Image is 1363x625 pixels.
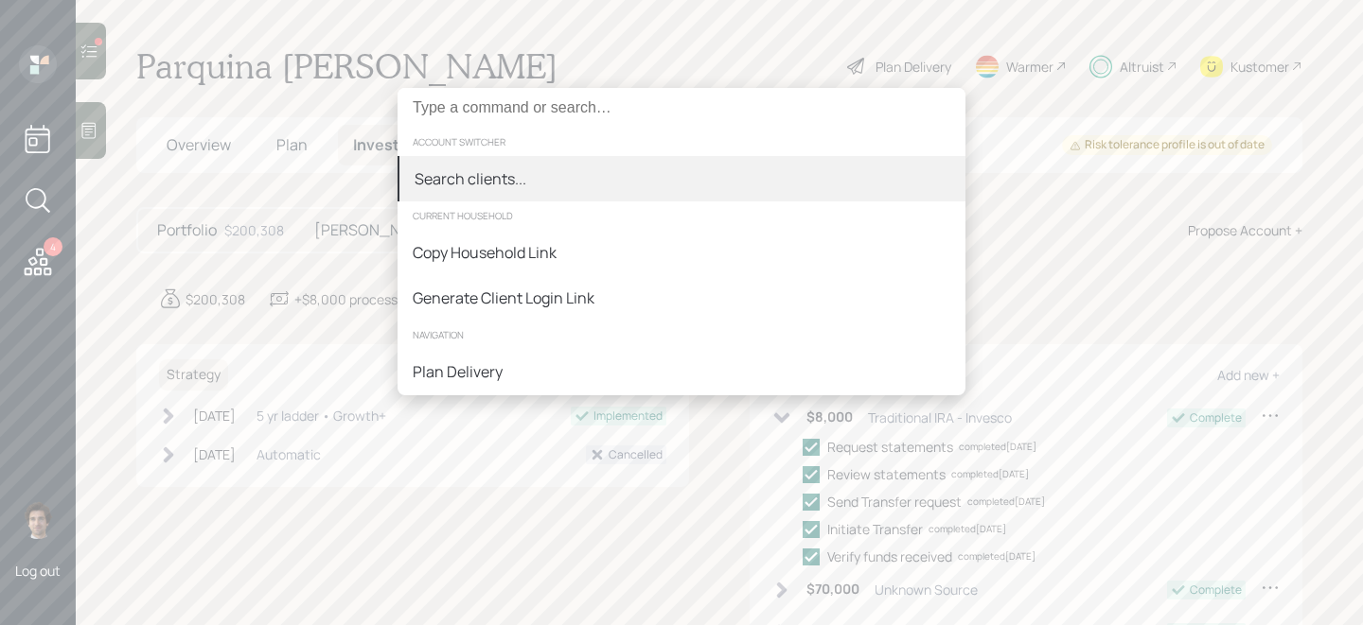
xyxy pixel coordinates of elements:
div: navigation [398,321,965,349]
div: Plan Delivery [413,360,503,383]
div: Search clients... [415,167,526,190]
div: Generate Client Login Link [413,286,594,309]
input: Type a command or search… [398,88,965,128]
div: Copy Household Link [413,241,557,264]
div: current household [398,201,965,230]
div: account switcher [398,128,965,156]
